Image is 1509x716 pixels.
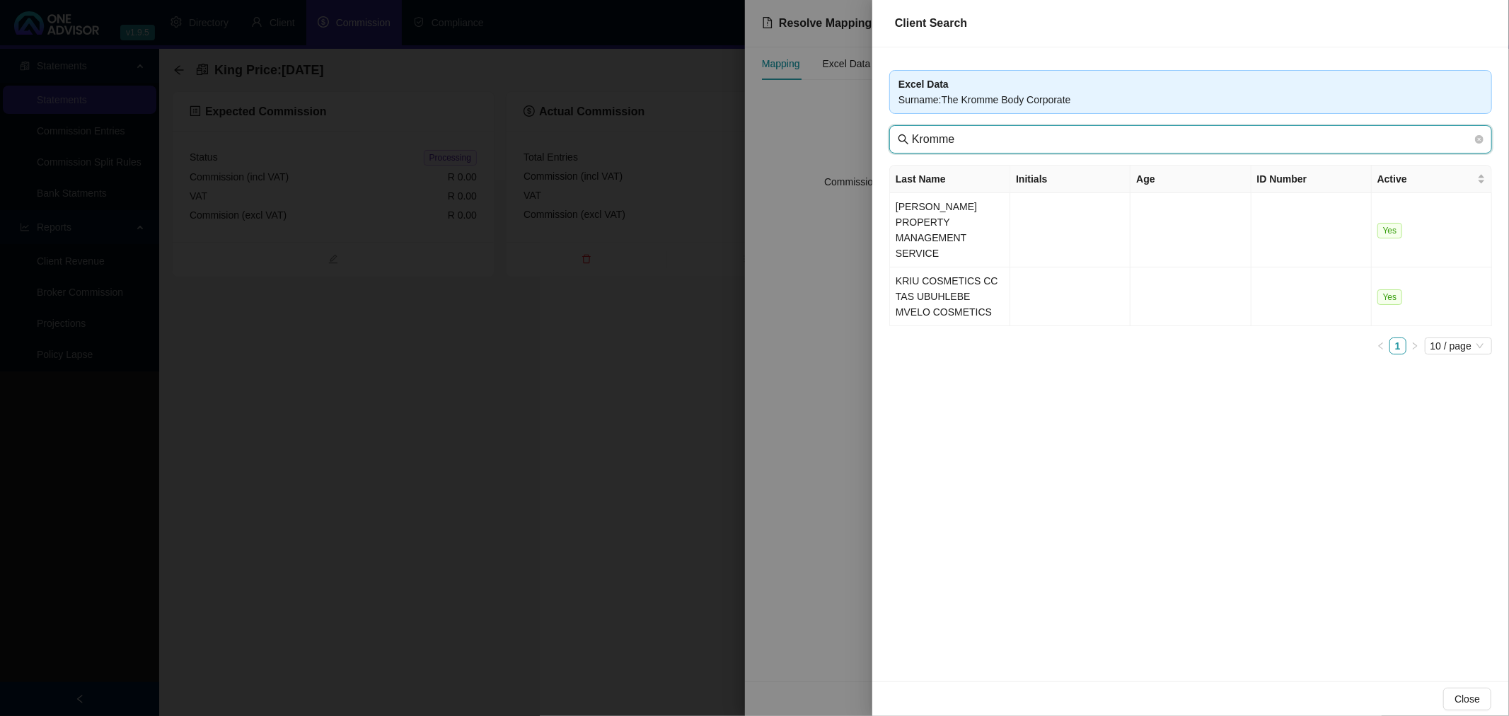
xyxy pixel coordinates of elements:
[1377,342,1385,350] span: left
[1406,337,1423,354] button: right
[1377,289,1403,305] span: Yes
[898,79,949,90] b: Excel Data
[1406,337,1423,354] li: Next Page
[1475,133,1484,146] span: close-circle
[1475,135,1484,144] span: close-circle
[1390,338,1406,354] a: 1
[1455,691,1480,707] span: Close
[898,134,909,145] span: search
[1425,337,1492,354] div: Page Size
[890,267,1010,326] td: KRIU COSMETICS CC TAS UBUHLEBE MVELO COSMETICS
[1372,337,1389,354] li: Previous Page
[895,17,967,29] span: Client Search
[1377,171,1474,187] span: Active
[890,193,1010,267] td: [PERSON_NAME] PROPERTY MANAGEMENT SERVICE
[890,166,1010,193] th: Last Name
[1389,337,1406,354] li: 1
[1430,338,1486,354] span: 10 / page
[1411,342,1419,350] span: right
[1251,166,1372,193] th: ID Number
[1010,166,1131,193] th: Initials
[1372,337,1389,354] button: left
[1372,166,1492,193] th: Active
[912,131,1472,148] input: Last Name
[898,92,1483,108] div: Surname : The Kromme Body Corporate
[1443,688,1491,710] button: Close
[1131,166,1251,193] th: Age
[1377,223,1403,238] span: Yes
